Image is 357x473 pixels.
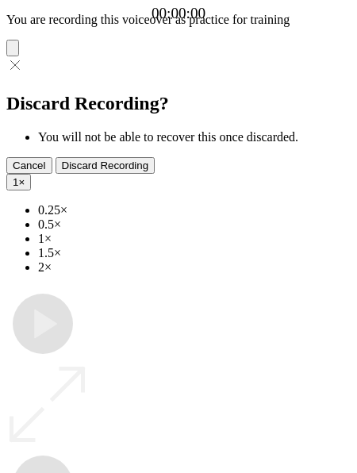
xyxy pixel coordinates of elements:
button: Cancel [6,157,52,174]
p: You are recording this voiceover as practice for training [6,13,351,27]
button: Discard Recording [56,157,155,174]
li: 0.25× [38,203,351,217]
li: 1× [38,232,351,246]
button: 1× [6,174,31,190]
a: 00:00:00 [152,5,205,22]
li: You will not be able to recover this once discarded. [38,130,351,144]
h2: Discard Recording? [6,93,351,114]
span: 1 [13,176,18,188]
li: 0.5× [38,217,351,232]
li: 2× [38,260,351,275]
li: 1.5× [38,246,351,260]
